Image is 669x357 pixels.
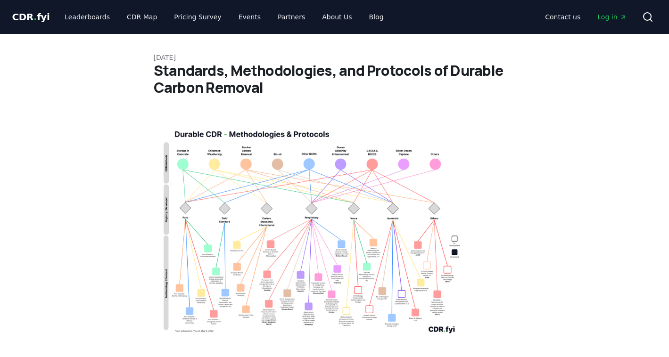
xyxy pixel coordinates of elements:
span: Log in [597,12,627,22]
a: Pricing Survey [166,8,229,25]
a: Leaderboards [57,8,117,25]
a: CDR Map [119,8,165,25]
img: blog post image [154,119,466,341]
nav: Main [57,8,391,25]
nav: Main [537,8,634,25]
p: [DATE] [154,53,516,62]
a: About Us [314,8,359,25]
a: Blog [362,8,391,25]
a: Contact us [537,8,588,25]
h1: Standards, Methodologies, and Protocols of Durable Carbon Removal [154,62,516,96]
span: . [33,11,37,23]
a: Events [231,8,268,25]
a: Log in [590,8,634,25]
span: CDR fyi [12,11,50,23]
a: CDR.fyi [12,10,50,24]
a: Partners [270,8,313,25]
